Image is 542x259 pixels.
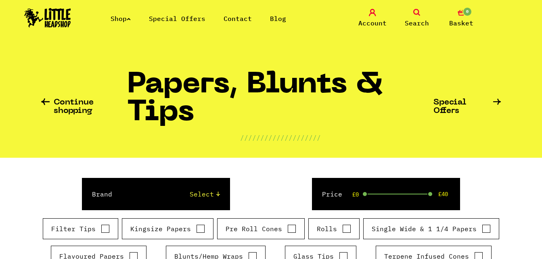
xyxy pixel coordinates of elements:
[127,71,433,133] h1: Papers, Blunts & Tips
[397,9,437,28] a: Search
[92,189,112,199] label: Brand
[441,9,481,28] a: 0 Basket
[270,15,286,23] a: Blog
[41,98,128,115] a: Continue shopping
[449,18,473,28] span: Basket
[352,191,359,198] span: £0
[405,18,429,28] span: Search
[462,7,472,17] span: 0
[24,8,71,27] img: Little Head Shop Logo
[433,98,501,115] a: Special Offers
[322,189,342,199] label: Price
[358,18,387,28] span: Account
[240,133,321,142] p: ////////////////////
[224,15,252,23] a: Contact
[226,224,296,234] label: Pre Roll Cones
[111,15,131,23] a: Shop
[130,224,205,234] label: Kingsize Papers
[372,224,491,234] label: Single Wide & 1 1/4 Papers
[149,15,205,23] a: Special Offers
[51,224,110,234] label: Filter Tips
[317,224,351,234] label: Rolls
[438,191,448,197] span: £40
